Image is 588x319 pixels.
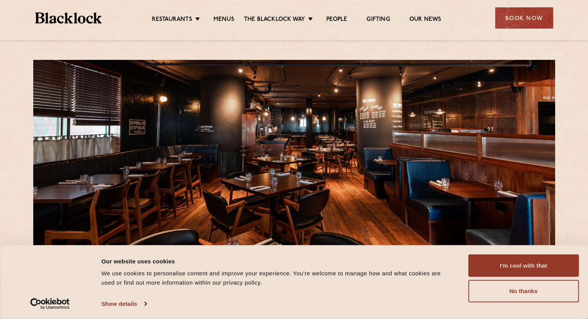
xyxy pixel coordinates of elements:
[468,255,579,277] button: I'm cool with that
[495,7,553,29] div: Book Now
[101,269,451,287] div: We use cookies to personalise content and improve your experience. You're welcome to manage how a...
[213,16,234,24] a: Menus
[326,16,347,24] a: People
[244,16,305,24] a: The Blacklock Way
[409,16,441,24] a: Our News
[101,298,146,310] a: Show details
[101,256,451,266] div: Our website uses cookies
[468,280,579,302] button: No thanks
[366,16,390,24] a: Gifting
[35,12,102,24] img: BL_Textured_Logo-footer-cropped.svg
[16,298,84,310] a: Usercentrics Cookiebot - opens in a new window
[152,16,192,24] a: Restaurants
